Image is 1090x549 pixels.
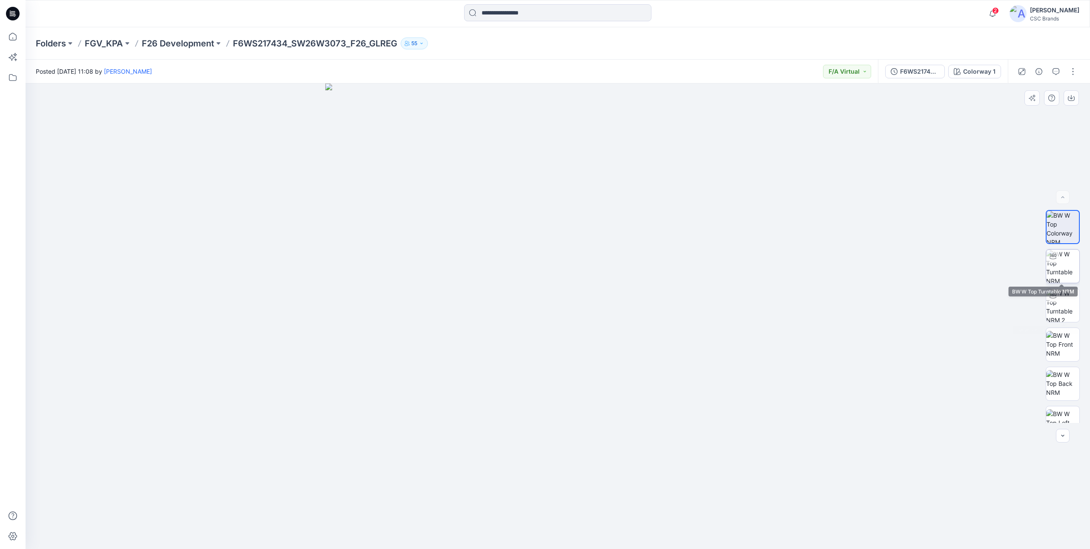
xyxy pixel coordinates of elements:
a: FGV_KPA [85,37,123,49]
div: F6WS217434_SW26W3073_F26_GLREG_VFA [900,67,939,76]
a: [PERSON_NAME] [104,68,152,75]
img: BW W Top Back NRM [1046,370,1079,397]
p: 55 [411,39,417,48]
div: Colorway 1 [963,67,995,76]
div: CSC Brands [1030,15,1079,22]
button: Details [1032,65,1046,78]
img: BW W Top Turntable NRM 2 [1046,289,1079,322]
img: BW W Top Colorway NRM [1047,211,1079,243]
img: eyJhbGciOiJIUzI1NiIsImtpZCI6IjAiLCJzbHQiOiJzZXMiLCJ0eXAiOiJKV1QifQ.eyJkYXRhIjp7InR5cGUiOiJzdG9yYW... [325,83,791,549]
img: BW W Top Front NRM [1046,331,1079,358]
img: avatar [1010,5,1027,22]
a: F26 Development [142,37,214,49]
img: BW W Top Turntable NRM [1046,250,1079,283]
button: F6WS217434_SW26W3073_F26_GLREG_VFA [885,65,945,78]
button: 55 [401,37,428,49]
span: 2 [992,7,999,14]
p: F6WS217434_SW26W3073_F26_GLREG [233,37,397,49]
div: [PERSON_NAME] [1030,5,1079,15]
a: Folders [36,37,66,49]
span: Posted [DATE] 11:08 by [36,67,152,76]
img: BW W Top Left NRM [1046,409,1079,436]
button: Colorway 1 [948,65,1001,78]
